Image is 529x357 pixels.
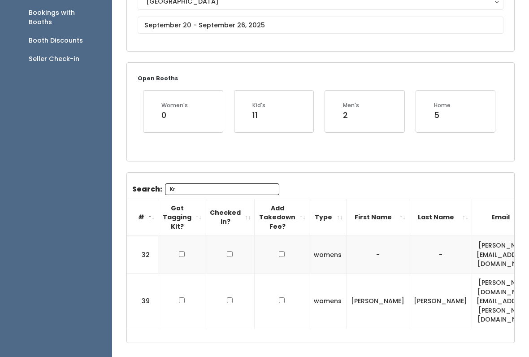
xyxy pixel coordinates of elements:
div: Home [434,101,451,109]
th: Checked in?: activate to sort column ascending [205,199,255,236]
div: Booth Discounts [29,36,83,45]
th: Type: activate to sort column ascending [309,199,347,236]
div: Kid's [252,101,265,109]
td: 32 [127,236,158,273]
th: Last Name: activate to sort column ascending [409,199,472,236]
div: Men's [343,101,359,109]
td: womens [309,236,347,273]
div: 11 [252,109,265,121]
div: Seller Check-in [29,54,79,64]
div: Women's [161,101,188,109]
td: - [409,236,472,273]
div: 5 [434,109,451,121]
td: [PERSON_NAME] [409,274,472,329]
input: September 20 - September 26, 2025 [138,17,503,34]
th: #: activate to sort column descending [127,199,158,236]
td: [PERSON_NAME] [347,274,409,329]
small: Open Booths [138,74,178,82]
th: First Name: activate to sort column ascending [347,199,409,236]
div: 0 [161,109,188,121]
td: 39 [127,274,158,329]
td: womens [309,274,347,329]
th: Add Takedown Fee?: activate to sort column ascending [255,199,309,236]
input: Search: [165,183,279,195]
label: Search: [132,183,279,195]
td: - [347,236,409,273]
div: 2 [343,109,359,121]
div: Bookings with Booths [29,8,98,27]
th: Got Tagging Kit?: activate to sort column ascending [158,199,205,236]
